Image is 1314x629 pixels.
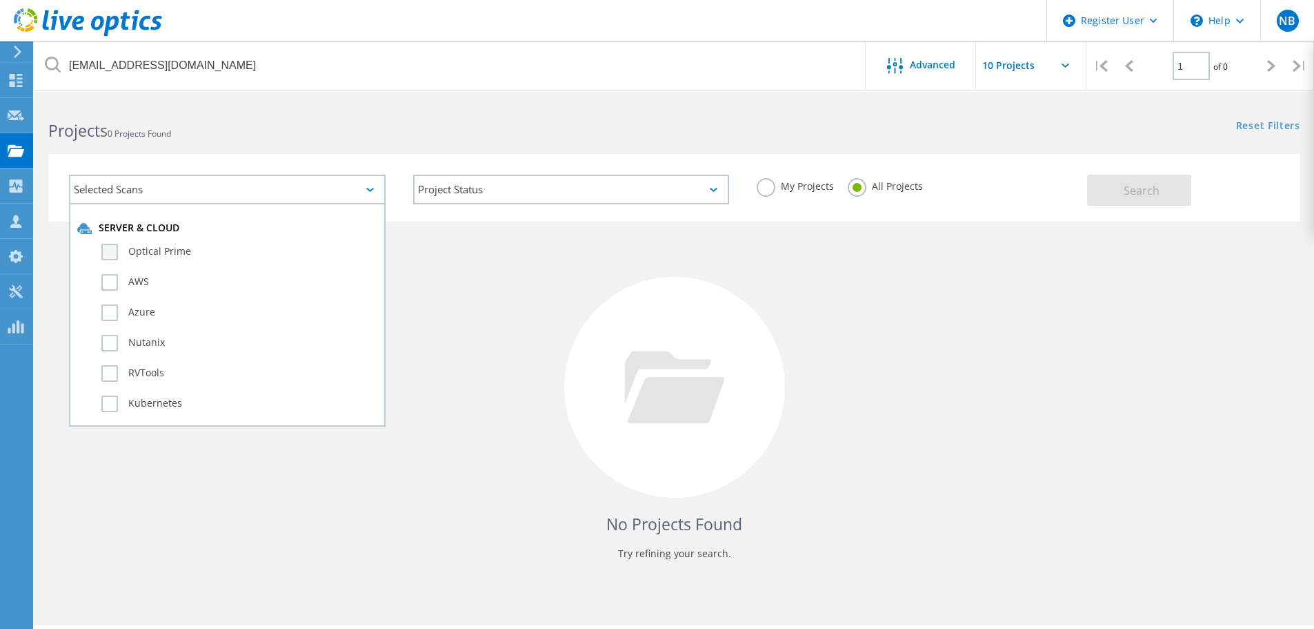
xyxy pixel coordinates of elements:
[62,513,1286,536] h4: No Projects Found
[101,244,377,260] label: Optical Prime
[1191,14,1203,27] svg: \n
[101,274,377,291] label: AWS
[62,543,1286,565] p: Try refining your search.
[1286,41,1314,90] div: |
[108,128,171,139] span: 0 Projects Found
[48,119,108,142] b: Projects
[1236,121,1300,133] a: Reset Filters
[1124,183,1159,198] span: Search
[910,60,955,70] span: Advanced
[101,396,377,412] label: Kubernetes
[101,365,377,382] label: RVTools
[848,178,923,191] label: All Projects
[1213,61,1228,72] span: of 0
[1086,41,1115,90] div: |
[413,175,730,204] div: Project Status
[34,41,866,90] input: Search projects by name, owner, ID, company, etc
[77,222,377,235] div: Server & Cloud
[1087,175,1191,206] button: Search
[757,178,834,191] label: My Projects
[101,335,377,351] label: Nutanix
[101,304,377,321] label: Azure
[69,175,386,204] div: Selected Scans
[1279,15,1295,26] span: NB
[14,29,162,39] a: Live Optics Dashboard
